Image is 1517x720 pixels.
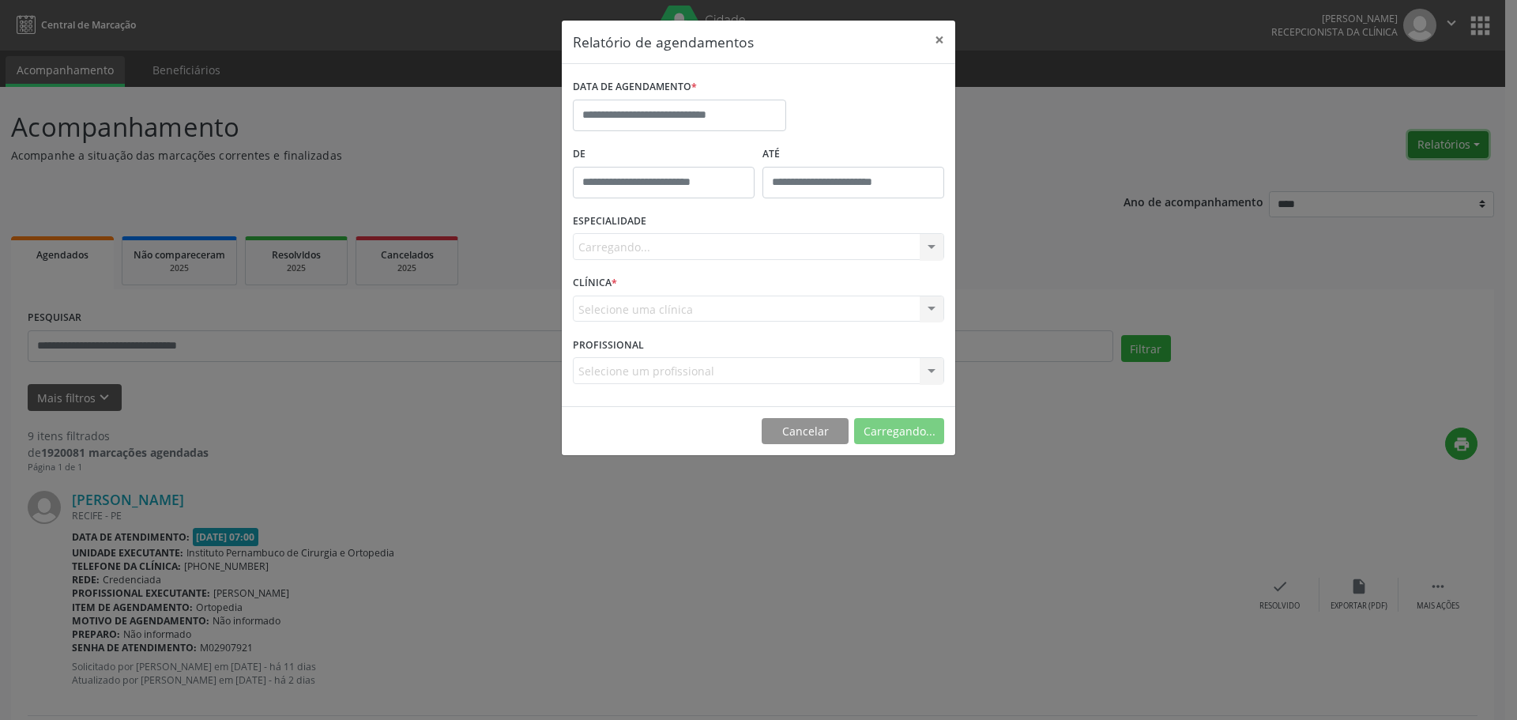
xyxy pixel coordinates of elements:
[573,75,697,100] label: DATA DE AGENDAMENTO
[762,142,944,167] label: ATÉ
[573,209,646,234] label: ESPECIALIDADE
[854,418,944,445] button: Carregando...
[573,142,755,167] label: De
[573,333,644,357] label: PROFISSIONAL
[924,21,955,59] button: Close
[762,418,849,445] button: Cancelar
[573,271,617,296] label: CLÍNICA
[573,32,754,52] h5: Relatório de agendamentos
